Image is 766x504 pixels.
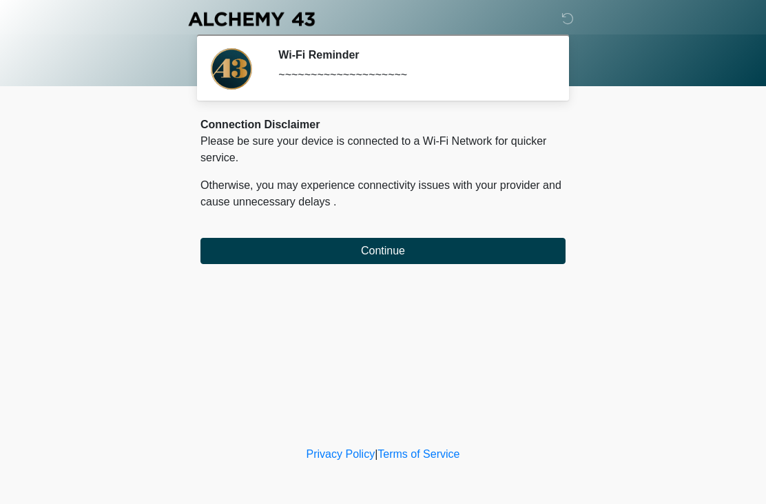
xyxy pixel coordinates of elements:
button: Continue [200,238,566,264]
div: Connection Disclaimer [200,117,566,133]
a: Terms of Service [377,448,459,460]
h2: Wi-Fi Reminder [278,48,545,61]
img: Alchemy 43 Logo [187,10,316,28]
a: | [375,448,377,460]
a: Privacy Policy [307,448,375,460]
p: Please be sure your device is connected to a Wi-Fi Network for quicker service. [200,133,566,166]
img: Agent Avatar [211,48,252,90]
p: Otherwise, you may experience connectivity issues with your provider and cause unnecessary delays . [200,177,566,210]
div: ~~~~~~~~~~~~~~~~~~~~ [278,67,545,83]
